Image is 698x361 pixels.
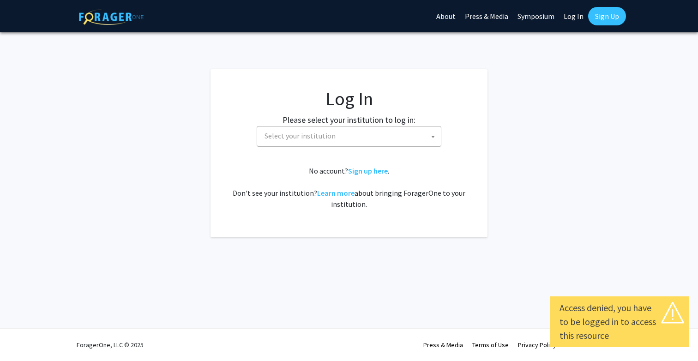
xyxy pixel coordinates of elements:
[560,301,680,343] div: Access denied, you have to be logged in to access this resource
[283,114,415,126] label: Please select your institution to log in:
[257,126,441,147] span: Select your institution
[229,88,469,110] h1: Log In
[472,341,509,349] a: Terms of Use
[423,341,463,349] a: Press & Media
[77,329,144,361] div: ForagerOne, LLC © 2025
[79,9,144,25] img: ForagerOne Logo
[518,341,556,349] a: Privacy Policy
[317,188,355,198] a: Learn more about bringing ForagerOne to your institution
[265,131,336,140] span: Select your institution
[348,166,388,175] a: Sign up here
[261,126,441,145] span: Select your institution
[588,7,626,25] a: Sign Up
[229,165,469,210] div: No account? . Don't see your institution? about bringing ForagerOne to your institution.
